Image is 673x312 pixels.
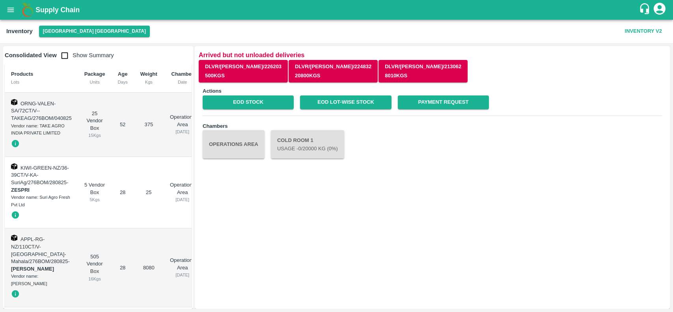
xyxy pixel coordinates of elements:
[11,179,68,193] span: -
[398,95,489,109] a: Payment Request
[11,235,17,241] img: box
[118,71,128,77] b: Age
[84,132,105,139] div: 15 Kgs
[144,121,153,127] span: 375
[111,157,134,229] td: 28
[289,60,378,83] button: DLVR/[PERSON_NAME]/22483220800Kgs
[84,181,105,204] div: 5 Vendor Box
[203,88,222,94] b: Actions
[84,78,105,86] div: Units
[170,181,195,196] p: Operations Area
[170,78,195,86] div: Date
[378,60,468,83] button: DLVR/[PERSON_NAME]/2130628010Kgs
[203,123,228,129] b: Chambers
[140,78,157,86] div: Kgs
[11,187,30,193] strong: ZESPRI
[277,145,338,153] p: Usage - 0 /20000 Kg (0%)
[117,78,127,86] div: Days
[199,60,288,83] button: DLVR/[PERSON_NAME]/226203500Kgs
[199,50,666,60] p: Arrived but not unloaded deliveries
[11,266,54,272] strong: [PERSON_NAME]
[11,273,72,287] div: Vendor name: [PERSON_NAME]
[271,130,344,159] button: Cold Room 1Usage -0/20000 Kg (0%)
[11,101,72,121] span: ORNG-VALEN-SA/72CT/V--TAKEAG/276BOM/040825
[35,4,639,15] a: Supply Chain
[84,196,105,203] div: 5 Kgs
[111,228,134,307] td: 28
[11,258,70,272] span: -
[170,128,195,135] div: [DATE]
[140,71,157,77] b: Weight
[146,189,151,195] span: 25
[39,26,150,37] button: Select DC
[2,1,20,19] button: open drawer
[84,275,105,282] div: 16 Kgs
[170,271,195,278] div: [DATE]
[11,122,72,137] div: Vendor name: TAKE AGRO INDIA PRIVATE LIMITED
[652,2,667,18] div: account of current user
[11,71,33,77] b: Products
[143,265,155,271] span: 8080
[170,196,195,203] div: [DATE]
[5,52,57,58] b: Consolidated View
[11,165,69,185] span: KIWI-GREEN-NZ/36-39CT/V-KA-SuriAg/276BOM/280825
[172,71,194,77] b: Chamber
[6,28,33,34] b: Inventory
[639,3,652,17] div: customer-support
[170,257,195,271] p: Operations Area
[84,253,105,282] div: 505 Vendor Box
[170,114,195,128] p: Operations Area
[11,236,68,264] span: APPL-RG-NZ/110CT/V-[GEOGRAPHIC_DATA]-Mahala/276BOM/280825
[57,52,114,58] span: Show Summary
[11,78,72,86] div: Lots
[203,95,294,109] a: EOD Stock
[111,93,134,157] td: 52
[300,95,391,109] a: EOD Lot-wise Stock
[84,110,105,139] div: 25 Vendor Box
[11,99,17,105] img: box
[20,2,35,18] img: logo
[35,6,80,14] b: Supply Chain
[84,71,105,77] b: Package
[11,194,72,208] div: Vendor name: Suri Agro Fresh Pvt Ltd
[203,130,265,159] button: Operations Area
[11,163,17,170] img: box
[622,24,665,38] button: Inventory V2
